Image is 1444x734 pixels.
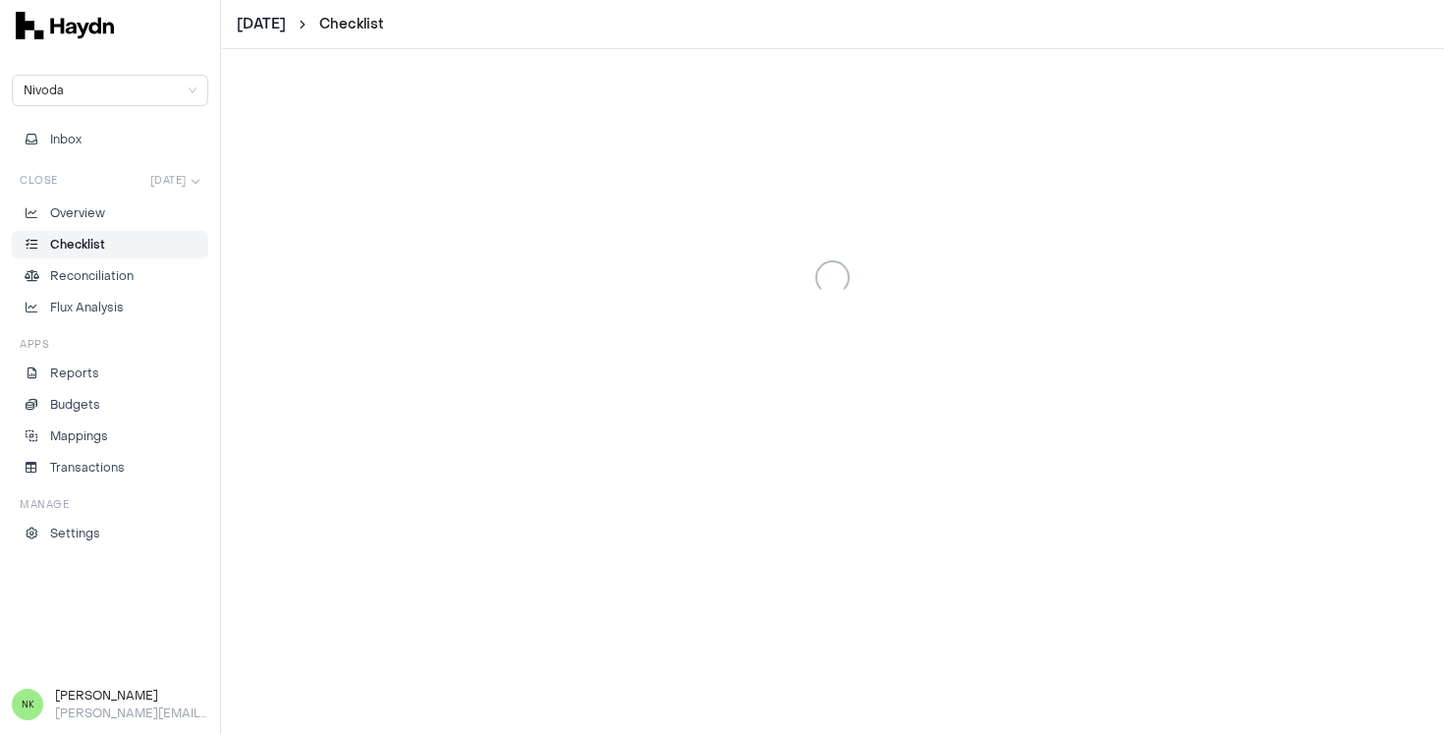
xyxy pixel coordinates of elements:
[12,199,208,227] a: Overview
[20,497,69,512] h3: Manage
[50,396,100,414] p: Budgets
[12,231,208,258] a: Checklist
[50,236,105,254] p: Checklist
[20,173,58,188] h3: Close
[16,12,114,39] img: svg+xml,%3c
[12,391,208,419] a: Budgets
[12,454,208,481] a: Transactions
[50,267,134,285] p: Reconciliation
[20,337,49,352] h3: Apps
[50,525,100,542] p: Settings
[55,687,208,705] h3: [PERSON_NAME]
[24,76,196,105] span: Nivoda
[50,204,105,222] p: Overview
[12,262,208,290] a: Reconciliation
[12,294,208,321] a: Flux Analysis
[55,705,208,722] p: [PERSON_NAME][EMAIL_ADDRESS][DOMAIN_NAME]
[319,15,384,34] a: Checklist
[22,698,34,712] span: NK
[50,299,124,316] p: Flux Analysis
[12,423,208,450] a: Mappings
[50,365,99,382] p: Reports
[12,520,208,547] a: Settings
[237,15,384,34] nav: breadcrumb
[12,126,208,153] button: Inbox
[50,427,108,445] p: Mappings
[237,15,286,34] button: [DATE]
[50,459,125,477] p: Transactions
[50,131,82,148] span: Inbox
[12,360,208,387] a: Reports
[150,173,187,188] span: [DATE]
[142,169,209,192] button: [DATE]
